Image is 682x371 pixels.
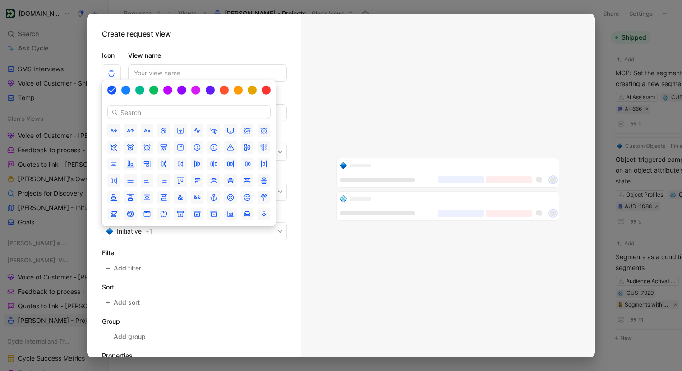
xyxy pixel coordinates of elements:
span: Add filter [114,263,142,274]
h2: Sort [102,282,287,293]
h2: Group [102,316,287,327]
button: Add sort [102,296,145,309]
h2: Filter [102,247,287,258]
span: + 1 [145,226,152,237]
span: Add group [114,331,147,342]
img: 🔷 [340,162,347,169]
img: 💠 [340,195,347,202]
input: Your view name [128,64,287,82]
h2: Properties [102,350,287,361]
label: View name [128,50,287,61]
button: Add filter [102,262,146,275]
input: Search [107,105,271,119]
img: 🔷 [106,228,113,235]
button: Add group [102,330,151,343]
h2: Create request view [102,28,171,39]
span: Add sort [114,297,141,308]
button: 🔷Initiative+1 [102,222,287,240]
span: Initiative [117,226,142,237]
label: Icon [102,50,121,61]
